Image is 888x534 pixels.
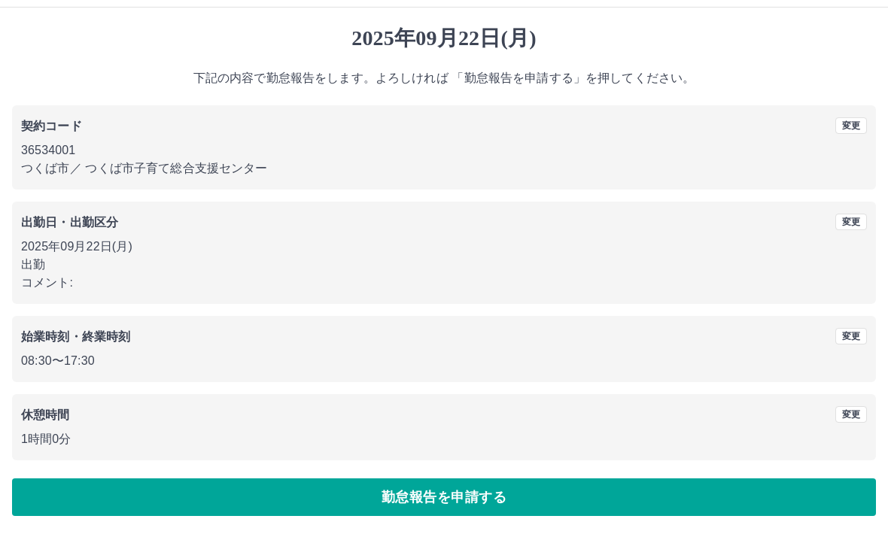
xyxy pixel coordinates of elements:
[12,70,876,88] p: 下記の内容で勤怠報告をします。よろしければ 「勤怠報告を申請する」を押してください。
[12,479,876,517] button: 勤怠報告を申請する
[21,256,867,275] p: 出勤
[21,331,130,344] b: 始業時刻・終業時刻
[21,120,82,133] b: 契約コード
[21,431,867,449] p: 1時間0分
[12,26,876,52] h1: 2025年09月22日(月)
[835,214,867,231] button: 変更
[21,409,70,422] b: 休憩時間
[21,238,867,256] p: 2025年09月22日(月)
[21,142,867,160] p: 36534001
[21,353,867,371] p: 08:30 〜 17:30
[21,275,867,293] p: コメント:
[21,160,867,178] p: つくば市 ／ つくば市子育て総合支援センター
[835,407,867,423] button: 変更
[835,118,867,135] button: 変更
[835,329,867,345] button: 変更
[21,217,118,229] b: 出勤日・出勤区分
